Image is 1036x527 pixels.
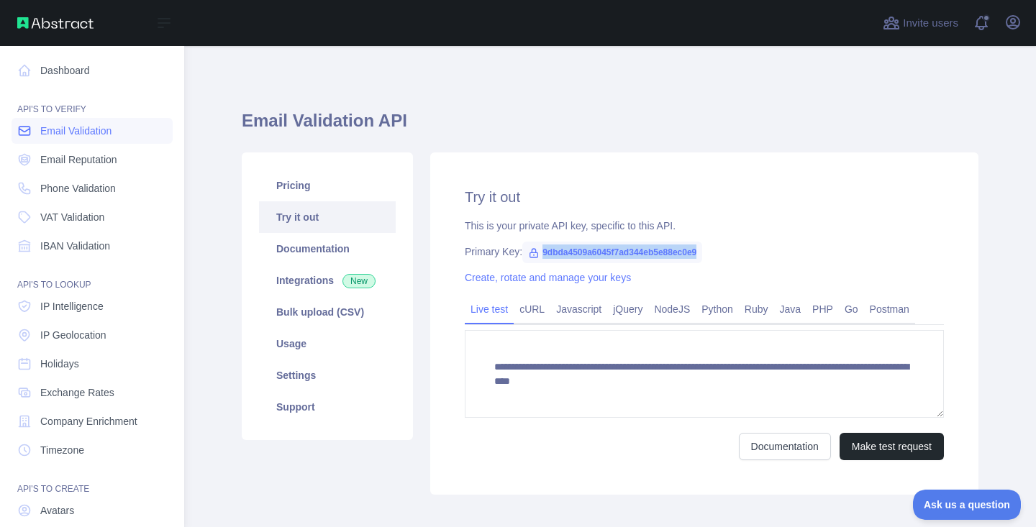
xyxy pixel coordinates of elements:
[12,380,173,405] a: Exchange Rates
[465,219,944,233] div: This is your private API key, specific to this API.
[40,414,137,429] span: Company Enrichment
[12,498,173,523] a: Avatars
[465,187,944,207] h2: Try it out
[12,408,173,434] a: Company Enrichment
[242,109,978,144] h1: Email Validation API
[465,244,944,259] div: Primary Key:
[40,210,104,224] span: VAT Validation
[12,322,173,348] a: IP Geolocation
[913,490,1022,520] iframe: Toggle Customer Support
[259,170,396,201] a: Pricing
[40,152,117,167] span: Email Reputation
[259,233,396,265] a: Documentation
[880,12,961,35] button: Invite users
[259,296,396,328] a: Bulk upload (CSV)
[17,17,94,29] img: Abstract API
[12,118,173,144] a: Email Validation
[259,265,396,296] a: Integrations New
[864,298,915,321] a: Postman
[607,298,648,321] a: jQuery
[514,298,550,321] a: cURL
[40,181,116,196] span: Phone Validation
[696,298,739,321] a: Python
[465,298,514,321] a: Live test
[342,274,376,288] span: New
[12,58,173,83] a: Dashboard
[12,233,173,259] a: IBAN Validation
[465,272,631,283] a: Create, rotate and manage your keys
[839,298,864,321] a: Go
[739,433,831,460] a: Documentation
[840,433,944,460] button: Make test request
[12,351,173,377] a: Holidays
[40,328,106,342] span: IP Geolocation
[259,201,396,233] a: Try it out
[12,262,173,290] div: API'S TO LOOKUP
[40,443,84,457] span: Timezone
[40,385,114,400] span: Exchange Rates
[40,503,74,518] span: Avatars
[550,298,607,321] a: Javascript
[259,328,396,359] a: Usage
[40,299,104,313] span: IP Intelligence
[12,466,173,495] div: API'S TO CREATE
[12,204,173,230] a: VAT Validation
[774,298,807,321] a: Java
[739,298,774,321] a: Ruby
[12,437,173,463] a: Timezone
[522,242,702,263] span: 9dbda4509a6045f7ad344eb5e88ec0e9
[259,391,396,423] a: Support
[12,147,173,173] a: Email Reputation
[806,298,839,321] a: PHP
[12,293,173,319] a: IP Intelligence
[40,357,79,371] span: Holidays
[648,298,696,321] a: NodeJS
[259,359,396,391] a: Settings
[12,86,173,115] div: API'S TO VERIFY
[903,15,958,32] span: Invite users
[12,175,173,201] a: Phone Validation
[40,239,110,253] span: IBAN Validation
[40,124,112,138] span: Email Validation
